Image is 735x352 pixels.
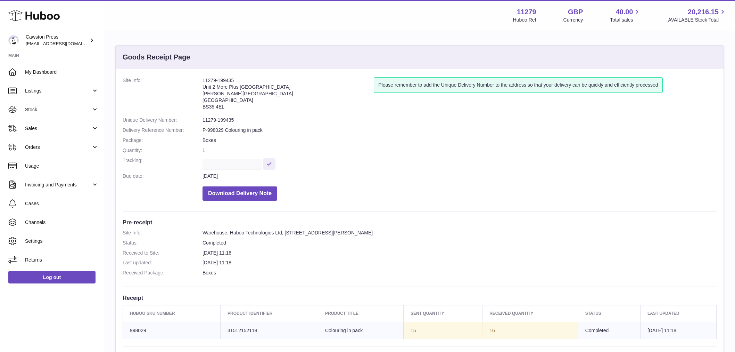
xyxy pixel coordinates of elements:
[203,147,717,154] dd: 1
[123,305,221,322] th: Huboo SKU Number
[25,200,99,207] span: Cases
[25,238,99,245] span: Settings
[123,157,203,169] dt: Tracking:
[610,17,641,23] span: Total sales
[123,117,203,123] dt: Unique Delivery Number:
[578,322,640,339] td: Completed
[668,7,727,23] a: 20,216.15 AVAILABLE Stock Total
[203,173,717,179] dd: [DATE]
[482,305,578,322] th: Received Quantity
[203,240,717,246] dd: Completed
[220,322,318,339] td: 31512152118
[25,182,91,188] span: Invoicing and Payments
[123,147,203,154] dt: Quantity:
[25,219,99,226] span: Channels
[482,322,578,339] td: 16
[616,7,633,17] span: 40.00
[123,173,203,179] dt: Due date:
[404,322,482,339] td: 15
[123,218,717,226] h3: Pre-receipt
[8,271,96,283] a: Log out
[123,127,203,134] dt: Delivery Reference Number:
[123,294,717,302] h3: Receipt
[203,230,717,236] dd: Warehouse, Huboo Technologies Ltd, [STREET_ADDRESS][PERSON_NAME]
[203,77,374,113] address: 11279-199435 Unit 2 More Plus [GEOGRAPHIC_DATA] [PERSON_NAME][GEOGRAPHIC_DATA] [GEOGRAPHIC_DATA] ...
[203,127,717,134] dd: P-998029 Colouring in pack
[25,257,99,263] span: Returns
[640,305,716,322] th: Last updated
[123,77,203,113] dt: Site Info:
[123,250,203,256] dt: Received to Site:
[123,240,203,246] dt: Status:
[513,17,536,23] div: Huboo Ref
[123,53,190,62] h3: Goods Receipt Page
[25,106,91,113] span: Stock
[8,35,19,46] img: internalAdmin-11279@internal.huboo.com
[517,7,536,17] strong: 11279
[25,125,91,132] span: Sales
[26,41,102,46] span: [EMAIL_ADDRESS][DOMAIN_NAME]
[203,137,717,144] dd: Boxes
[668,17,727,23] span: AVAILABLE Stock Total
[318,322,403,339] td: Colouring in pack
[203,186,277,201] button: Download Delivery Note
[123,322,221,339] td: 998029
[203,117,717,123] dd: 11279-199435
[25,88,91,94] span: Listings
[578,305,640,322] th: Status
[203,250,717,256] dd: [DATE] 11:16
[610,7,641,23] a: 40.00 Total sales
[203,259,717,266] dd: [DATE] 11:18
[563,17,583,23] div: Currency
[203,270,717,276] dd: Boxes
[123,270,203,276] dt: Received Package:
[374,77,662,93] div: Please remember to add the Unique Delivery Number to the address so that your delivery can be qui...
[318,305,403,322] th: Product title
[220,305,318,322] th: Product Identifier
[25,163,99,169] span: Usage
[568,7,583,17] strong: GBP
[123,259,203,266] dt: Last updated:
[25,144,91,151] span: Orders
[640,322,716,339] td: [DATE] 11:18
[404,305,482,322] th: Sent Quantity
[25,69,99,75] span: My Dashboard
[123,137,203,144] dt: Package:
[123,230,203,236] dt: Site Info:
[26,34,88,47] div: Cawston Press
[688,7,719,17] span: 20,216.15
